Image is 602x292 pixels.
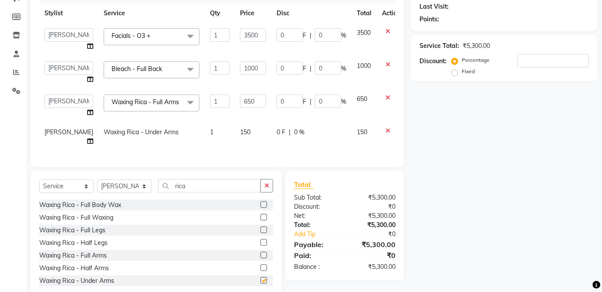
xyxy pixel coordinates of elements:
[289,128,291,137] span: |
[112,98,179,106] span: Waxing Rica - Full Arms
[98,3,205,23] th: Service
[462,68,475,75] label: Fixed
[345,221,402,230] div: ₹5,300.00
[39,238,108,248] div: Waxing Rica - Half Legs
[345,250,402,261] div: ₹0
[303,97,306,106] span: F
[345,211,402,221] div: ₹5,300.00
[287,211,345,221] div: Net:
[150,32,154,40] a: x
[341,64,346,73] span: %
[345,239,402,250] div: ₹5,300.00
[287,202,345,211] div: Discount:
[352,3,377,23] th: Total
[287,230,354,239] a: Add Tip
[357,95,367,103] span: 650
[294,180,314,189] span: Total
[112,65,162,73] span: Bleach - Full Back
[39,251,107,260] div: Waxing Rica - Full Arms
[104,128,179,136] span: Waxing Rica - Under Arms
[271,3,352,23] th: Disc
[277,128,285,137] span: 0 F
[303,31,306,40] span: F
[235,3,271,23] th: Price
[463,41,490,51] div: ₹5,300.00
[162,65,166,73] a: x
[354,230,402,239] div: ₹0
[210,128,213,136] span: 1
[462,56,490,64] label: Percentage
[39,213,113,222] div: Waxing Rica - Full Waxing
[345,262,402,272] div: ₹5,300.00
[44,128,93,136] span: [PERSON_NAME]
[39,276,114,285] div: Waxing Rica - Under Arms
[179,98,183,106] a: x
[303,64,306,73] span: F
[419,57,446,66] div: Discount:
[345,193,402,202] div: ₹5,300.00
[341,97,346,106] span: %
[287,262,345,272] div: Balance :
[240,128,250,136] span: 150
[205,3,235,23] th: Qty
[310,97,311,106] span: |
[287,221,345,230] div: Total:
[357,62,371,70] span: 1000
[310,64,311,73] span: |
[39,200,121,210] div: Waxing Rica - Full Body Wax
[158,179,261,193] input: Search or Scan
[287,239,345,250] div: Payable:
[310,31,311,40] span: |
[357,29,371,37] span: 3500
[112,32,150,40] span: Facials - O3 +
[357,128,367,136] span: 150
[287,193,345,202] div: Sub Total:
[287,250,345,261] div: Paid:
[294,128,304,137] span: 0 %
[39,226,105,235] div: Waxing Rica - Full Legs
[39,264,109,273] div: Waxing Rica - Half Arms
[39,3,98,23] th: Stylist
[341,31,346,40] span: %
[419,15,439,24] div: Points:
[419,2,449,11] div: Last Visit:
[345,202,402,211] div: ₹0
[377,3,406,23] th: Action
[419,41,459,51] div: Service Total:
